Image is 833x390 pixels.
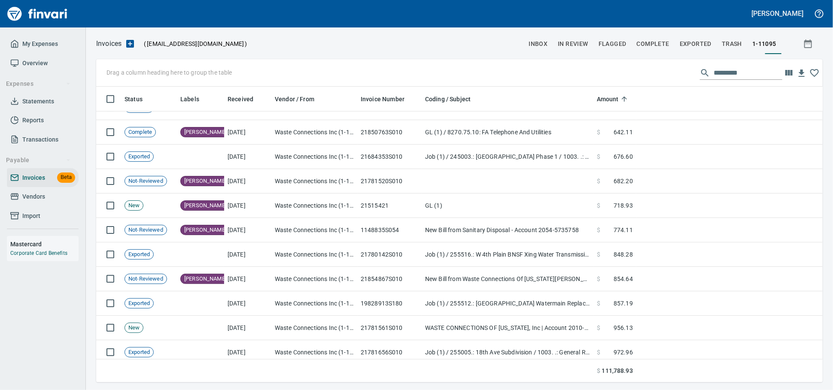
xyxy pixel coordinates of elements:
[357,267,422,291] td: 21854867S010
[271,218,357,242] td: Waste Connections Inc (1-11095)
[597,152,600,161] span: $
[782,67,795,79] button: Choose columns to display
[357,169,422,193] td: 21781520S010
[22,211,40,221] span: Import
[7,168,79,187] a: InvoicesBeta
[422,340,593,365] td: Job (1) / 255005.: 18th Ave Subdivision / 1003. .: General Requirements / 5: Other
[614,177,633,185] span: 682.20
[597,366,600,375] span: $
[125,348,153,357] span: Exported
[228,94,253,104] span: Received
[125,299,153,308] span: Exported
[3,152,74,168] button: Payable
[5,3,70,24] a: Finvari
[22,39,58,49] span: My Expenses
[181,128,230,136] span: [PERSON_NAME]
[275,94,314,104] span: Vendor / From
[808,67,821,79] button: Click to remember these column choices
[6,155,71,166] span: Payable
[224,291,271,316] td: [DATE]
[597,275,600,283] span: $
[271,120,357,145] td: Waste Connections Inc (1-11095)
[361,94,416,104] span: Invoice Number
[271,316,357,340] td: Waste Connections Inc (1-11095)
[271,242,357,267] td: Waste Connections Inc (1-11095)
[224,267,271,291] td: [DATE]
[425,94,471,104] span: Coding / Subject
[22,172,45,183] span: Invoices
[224,120,271,145] td: [DATE]
[614,128,633,136] span: 642.11
[425,94,482,104] span: Coding / Subject
[722,39,742,49] span: trash
[422,267,593,291] td: New Bill from Waste Connections Of [US_STATE][PERSON_NAME][GEOGRAPHIC_DATA] - Account 2010-1376654
[125,153,153,161] span: Exported
[614,201,633,210] span: 718.93
[22,134,58,145] span: Transactions
[125,94,154,104] span: Status
[96,39,122,49] nav: breadcrumb
[271,145,357,169] td: Waste Connections Inc (1-11095)
[422,193,593,218] td: GL (1)
[795,67,808,80] button: Download Table
[597,226,600,234] span: $
[271,169,357,193] td: Waste Connections Inc (1-11095)
[7,130,79,149] a: Transactions
[7,187,79,206] a: Vendors
[637,39,669,49] span: Complete
[614,250,633,259] span: 848.28
[228,94,264,104] span: Received
[614,323,633,332] span: 956.13
[57,172,75,182] span: Beta
[7,54,79,73] a: Overview
[10,239,79,249] h6: Mastercard
[614,275,633,283] span: 854.64
[422,316,593,340] td: WASTE CONNECTIONS OF [US_STATE], Inc | Account 2010-1391966, Invoice(s) 21854969,21781561
[224,193,271,218] td: [DATE]
[680,39,711,49] span: Exported
[357,316,422,340] td: 21781561S010
[22,58,48,69] span: Overview
[181,202,230,210] span: [PERSON_NAME]
[422,242,593,267] td: Job (1) / 255516.: W 4th Plain BNSF Xing Water Transmission Main / 1003. .: General Requirements ...
[602,366,633,375] span: 111,788.93
[422,120,593,145] td: GL (1) / 8270.75.10: FA Telephone And Utilities
[7,92,79,111] a: Statements
[529,39,547,49] span: inbox
[357,193,422,218] td: 21515421
[357,291,422,316] td: 19828913S180
[181,177,230,185] span: [PERSON_NAME]
[597,323,600,332] span: $
[357,242,422,267] td: 21780142S010
[597,94,619,104] span: Amount
[180,94,210,104] span: Labels
[3,76,74,92] button: Expenses
[422,291,593,316] td: Job (1) / 255512.: [GEOGRAPHIC_DATA] Watermain Replacement / 1003. .: General Requirements - KEEP...
[224,242,271,267] td: [DATE]
[357,218,422,242] td: 1148835S054
[22,115,44,126] span: Reports
[125,324,143,332] span: New
[125,177,167,185] span: Not-Reviewed
[224,218,271,242] td: [DATE]
[750,7,806,20] button: [PERSON_NAME]
[597,201,600,210] span: $
[224,169,271,193] td: [DATE]
[752,39,776,49] span: 1-11095
[357,340,422,365] td: 21781656S010
[22,96,54,107] span: Statements
[139,39,247,48] p: ( )
[795,36,823,51] button: Show invoices within a particular date range
[597,177,600,185] span: $
[22,191,45,202] span: Vendors
[224,340,271,365] td: [DATE]
[357,145,422,169] td: 21684353S010
[597,299,600,308] span: $
[361,94,404,104] span: Invoice Number
[125,251,153,259] span: Exported
[224,145,271,169] td: [DATE]
[181,226,230,234] span: [PERSON_NAME]
[180,94,199,104] span: Labels
[614,299,633,308] span: 857.19
[558,39,588,49] span: In Review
